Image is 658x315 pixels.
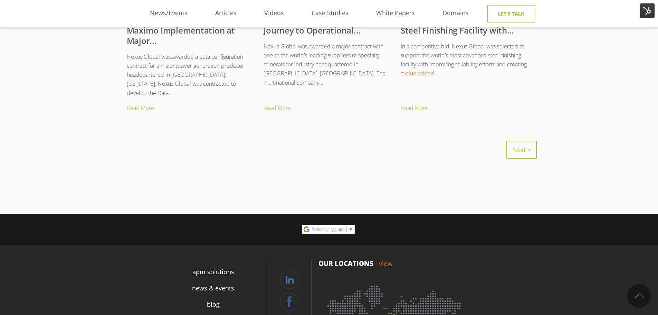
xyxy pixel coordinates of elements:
a: view [379,259,393,268]
span: Select Language [312,226,345,232]
a: blog [207,300,220,309]
a: Read More [127,103,264,113]
p: OUR LOCATIONS [318,257,474,270]
a: apm solutions [192,267,234,277]
a: Case Studies [298,8,362,18]
a: Videos [250,8,298,18]
p: In a competitive bid, Nexus Global was selected to support the world’s most advanced steel finish... [401,42,527,78]
a: News/Events [136,8,201,18]
a: Select Language​ [312,226,353,232]
a: Articles [201,8,250,18]
a: value-added... [403,70,438,77]
a: Read More [264,103,401,113]
a: White Papers [362,8,429,18]
a: APM Optimizer™ Supports Maximo Implementation at Major... [127,14,235,46]
a: news & events [192,284,234,293]
a: Let's Talk [487,5,535,22]
p: Nexus Global was awarded a data configuration contract for a major power generation producer head... [127,52,254,98]
a: Read More [401,103,538,113]
a: Domains [429,8,483,18]
span: | [374,259,378,268]
p: Nexus Global was awarded a major contract with one of the world’s leading suppliers of specialty ... [264,42,390,87]
img: HubSpot Tools Menu Toggle [640,3,655,18]
a: Next > [506,141,537,159]
span: ▼ [349,226,353,232]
